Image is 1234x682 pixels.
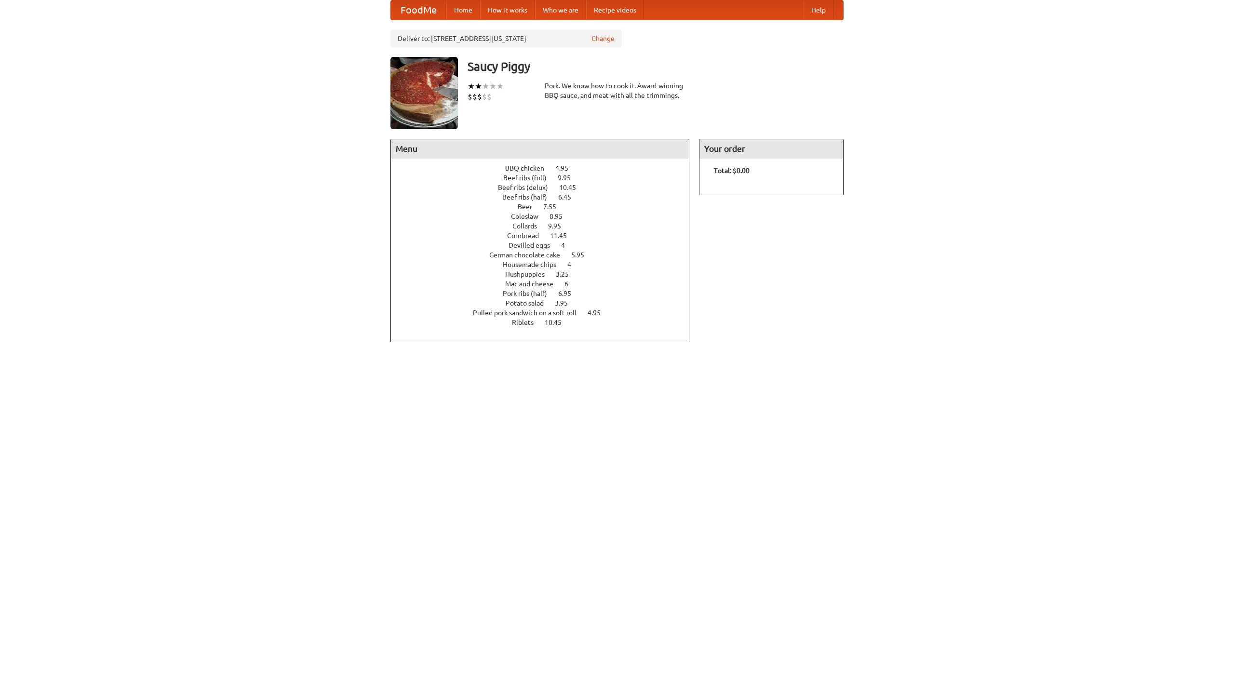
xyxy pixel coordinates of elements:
span: Beer [518,203,542,211]
li: ★ [475,81,482,92]
a: Beer 7.55 [518,203,574,211]
div: Deliver to: [STREET_ADDRESS][US_STATE] [390,30,622,47]
span: 3.95 [555,299,577,307]
a: Coleslaw 8.95 [511,213,580,220]
span: Cornbread [507,232,549,240]
span: BBQ chicken [505,164,554,172]
span: Beef ribs (delux) [498,184,558,191]
a: Riblets 10.45 [512,319,579,326]
h3: Saucy Piggy [468,57,844,76]
a: Home [446,0,480,20]
span: 4.95 [588,309,610,317]
a: How it works [480,0,535,20]
span: 4 [561,241,575,249]
span: Hushpuppies [505,270,554,278]
a: Collards 9.95 [512,222,579,230]
a: Beef ribs (half) 6.45 [502,193,589,201]
span: 4 [567,261,581,268]
span: 6 [564,280,578,288]
a: Recipe videos [586,0,644,20]
span: Beef ribs (full) [503,174,556,182]
a: Who we are [535,0,586,20]
span: Devilled eggs [509,241,560,249]
span: 8.95 [550,213,572,220]
span: Potato salad [506,299,553,307]
a: Housemade chips 4 [503,261,589,268]
h4: Menu [391,139,689,159]
h4: Your order [699,139,843,159]
li: $ [477,92,482,102]
a: Beef ribs (full) 9.95 [503,174,589,182]
a: German chocolate cake 5.95 [489,251,602,259]
span: Beef ribs (half) [502,193,557,201]
a: Devilled eggs 4 [509,241,583,249]
li: ★ [468,81,475,92]
a: Help [804,0,833,20]
a: BBQ chicken 4.95 [505,164,586,172]
a: Cornbread 11.45 [507,232,585,240]
a: Change [591,34,615,43]
li: $ [472,92,477,102]
a: Beef ribs (delux) 10.45 [498,184,594,191]
span: 3.25 [556,270,578,278]
span: 6.95 [558,290,581,297]
span: Housemade chips [503,261,566,268]
span: Riblets [512,319,543,326]
li: ★ [489,81,496,92]
li: $ [487,92,492,102]
span: 7.55 [543,203,566,211]
b: Total: $0.00 [714,167,750,174]
a: Hushpuppies 3.25 [505,270,587,278]
span: Coleslaw [511,213,548,220]
li: $ [468,92,472,102]
span: 9.95 [548,222,571,230]
li: $ [482,92,487,102]
span: 11.45 [550,232,577,240]
a: Pulled pork sandwich on a soft roll 4.95 [473,309,618,317]
span: 10.45 [559,184,586,191]
span: 4.95 [555,164,578,172]
span: Mac and cheese [505,280,563,288]
span: Pulled pork sandwich on a soft roll [473,309,586,317]
span: 5.95 [571,251,594,259]
a: FoodMe [391,0,446,20]
li: ★ [482,81,489,92]
span: Collards [512,222,547,230]
div: Pork. We know how to cook it. Award-winning BBQ sauce, and meat with all the trimmings. [545,81,689,100]
span: 9.95 [558,174,580,182]
img: angular.jpg [390,57,458,129]
span: German chocolate cake [489,251,570,259]
a: Pork ribs (half) 6.95 [503,290,589,297]
span: 10.45 [545,319,571,326]
span: 6.45 [558,193,581,201]
span: Pork ribs (half) [503,290,557,297]
a: Potato salad 3.95 [506,299,586,307]
li: ★ [496,81,504,92]
a: Mac and cheese 6 [505,280,586,288]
